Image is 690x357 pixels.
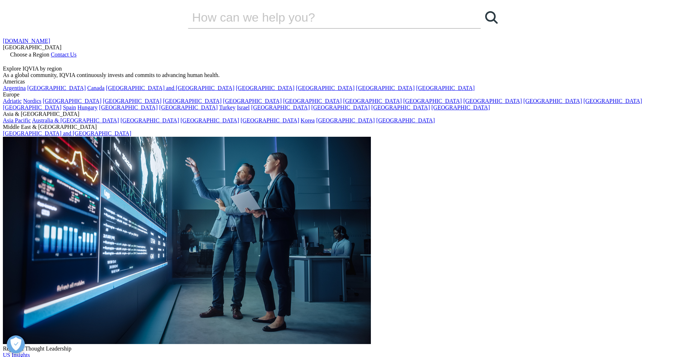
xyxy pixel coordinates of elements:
[523,98,582,104] a: [GEOGRAPHIC_DATA]
[485,11,498,24] svg: Search
[236,85,294,91] a: [GEOGRAPHIC_DATA]
[219,104,236,110] a: Turkey
[416,85,475,91] a: [GEOGRAPHIC_DATA]
[3,85,26,91] a: Argentina
[3,72,687,78] div: As a global community, IQVIA continuously invests and commits to advancing human health.
[43,98,101,104] a: [GEOGRAPHIC_DATA]
[3,130,131,136] a: [GEOGRAPHIC_DATA] and [GEOGRAPHIC_DATA]
[301,117,315,123] a: Korea
[23,98,41,104] a: Nordics
[583,98,642,104] a: [GEOGRAPHIC_DATA]
[27,85,86,91] a: [GEOGRAPHIC_DATA]
[237,104,250,110] a: Israel
[3,117,31,123] a: Asia Pacific
[10,51,49,58] span: Choose a Region
[188,6,460,28] input: Recherche
[251,104,310,110] a: [GEOGRAPHIC_DATA]
[3,65,687,72] div: Explore IQVIA by region
[223,98,282,104] a: [GEOGRAPHIC_DATA]
[481,6,502,28] a: Recherche
[463,98,522,104] a: [GEOGRAPHIC_DATA]
[403,98,462,104] a: [GEOGRAPHIC_DATA]
[3,124,687,130] div: Middle East & [GEOGRAPHIC_DATA]
[3,345,687,352] div: Regional Thought Leadership
[63,104,76,110] a: Spain
[3,78,687,85] div: Americas
[106,85,234,91] a: [GEOGRAPHIC_DATA] and [GEOGRAPHIC_DATA]
[311,104,370,110] a: [GEOGRAPHIC_DATA]
[87,85,105,91] a: Canada
[283,98,342,104] a: [GEOGRAPHIC_DATA]
[3,111,687,117] div: Asia & [GEOGRAPHIC_DATA]
[376,117,435,123] a: [GEOGRAPHIC_DATA]
[3,104,61,110] a: [GEOGRAPHIC_DATA]
[51,51,77,58] a: Contact Us
[343,98,402,104] a: [GEOGRAPHIC_DATA]
[32,117,119,123] a: Australia & [GEOGRAPHIC_DATA]
[103,98,161,104] a: [GEOGRAPHIC_DATA]
[99,104,158,110] a: [GEOGRAPHIC_DATA]
[78,104,98,110] a: Hungary
[316,117,375,123] a: [GEOGRAPHIC_DATA]
[180,117,239,123] a: [GEOGRAPHIC_DATA]
[240,117,299,123] a: [GEOGRAPHIC_DATA]
[3,44,687,51] div: [GEOGRAPHIC_DATA]
[3,91,687,98] div: Europe
[159,104,218,110] a: [GEOGRAPHIC_DATA]
[371,104,430,110] a: [GEOGRAPHIC_DATA]
[3,137,371,344] img: 2093_analyzing-data-using-big-screen-display-and-laptop.png
[431,104,490,110] a: [GEOGRAPHIC_DATA]
[163,98,221,104] a: [GEOGRAPHIC_DATA]
[296,85,354,91] a: [GEOGRAPHIC_DATA]
[120,117,179,123] a: [GEOGRAPHIC_DATA]
[3,38,50,44] a: [DOMAIN_NAME]
[356,85,415,91] a: [GEOGRAPHIC_DATA]
[3,98,22,104] a: Adriatic
[7,335,25,353] button: Open Preferences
